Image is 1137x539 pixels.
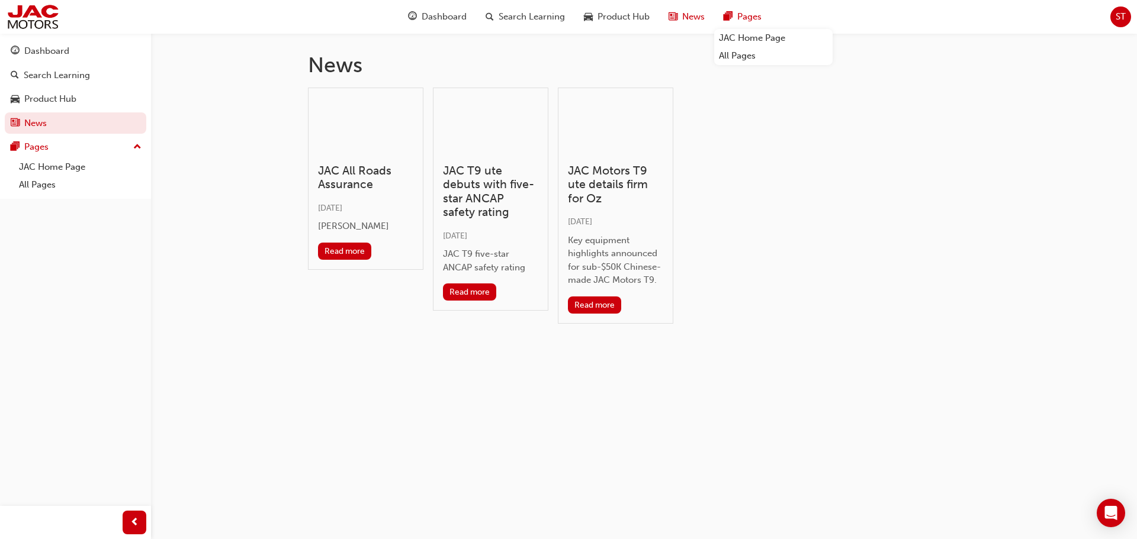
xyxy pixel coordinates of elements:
[486,9,494,24] span: search-icon
[443,231,467,241] span: [DATE]
[737,10,762,24] span: Pages
[1110,7,1131,27] button: ST
[24,69,90,82] div: Search Learning
[714,47,833,65] a: All Pages
[318,220,413,233] div: [PERSON_NAME]
[433,88,548,311] a: JAC T9 ute debuts with five-star ANCAP safety rating[DATE]JAC T9 five-star ANCAP safety ratingRea...
[443,164,538,220] h3: JAC T9 ute debuts with five-star ANCAP safety rating
[669,9,677,24] span: news-icon
[14,158,146,176] a: JAC Home Page
[318,243,372,260] button: Read more
[422,10,467,24] span: Dashboard
[408,9,417,24] span: guage-icon
[1097,499,1125,527] div: Open Intercom Messenger
[5,112,146,134] a: News
[568,234,663,287] div: Key equipment highlights announced for sub-$50K Chinese-made JAC Motors T9.
[318,203,342,213] span: [DATE]
[558,88,673,324] a: JAC Motors T9 ute details firm for Oz[DATE]Key equipment highlights announced for sub-$50K Chines...
[14,176,146,194] a: All Pages
[5,136,146,158] button: Pages
[318,164,413,192] h3: JAC All Roads Assurance
[724,9,733,24] span: pages-icon
[5,88,146,110] a: Product Hub
[568,217,592,227] span: [DATE]
[5,64,146,86] a: Search Learning
[399,5,476,29] a: guage-iconDashboard
[443,247,538,274] div: JAC T9 five-star ANCAP safety rating
[24,140,49,154] div: Pages
[24,92,76,106] div: Product Hub
[443,283,497,301] button: Read more
[11,142,20,153] span: pages-icon
[714,5,771,29] a: pages-iconPages
[682,10,705,24] span: News
[308,52,981,78] h1: News
[568,164,663,205] h3: JAC Motors T9 ute details firm for Oz
[11,70,19,81] span: search-icon
[659,5,714,29] a: news-iconNews
[1116,10,1126,24] span: ST
[130,515,139,530] span: prev-icon
[308,88,423,270] a: JAC All Roads Assurance[DATE][PERSON_NAME]Read more
[11,118,20,129] span: news-icon
[5,38,146,136] button: DashboardSearch LearningProduct HubNews
[5,40,146,62] a: Dashboard
[11,94,20,105] span: car-icon
[6,4,60,30] img: jac-portal
[574,5,659,29] a: car-iconProduct Hub
[133,140,142,155] span: up-icon
[714,29,833,47] a: JAC Home Page
[568,296,622,314] button: Read more
[476,5,574,29] a: search-iconSearch Learning
[499,10,565,24] span: Search Learning
[11,46,20,57] span: guage-icon
[24,44,69,58] div: Dashboard
[598,10,650,24] span: Product Hub
[584,9,593,24] span: car-icon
